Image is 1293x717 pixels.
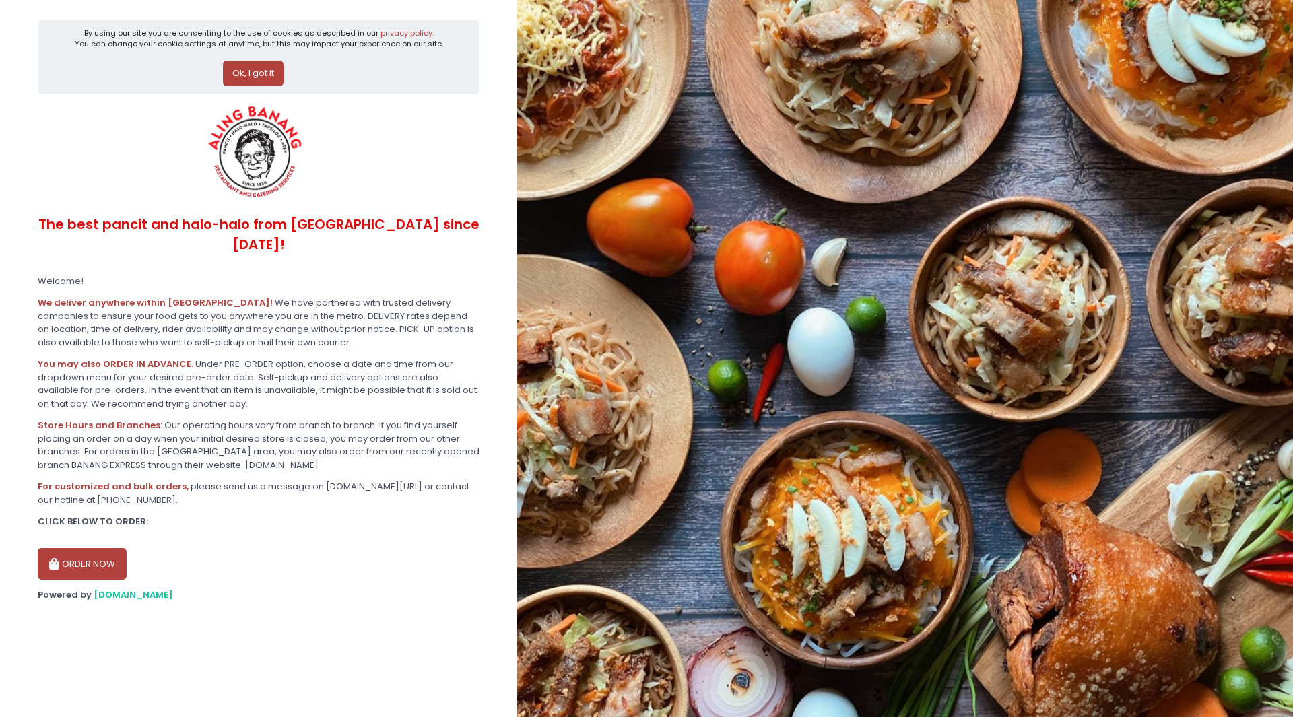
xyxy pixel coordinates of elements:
div: Under PRE-ORDER option, choose a date and time from our dropdown menu for your desired pre-order ... [38,357,479,410]
div: We have partnered with trusted delivery companies to ensure your food gets to you anywhere you ar... [38,296,479,349]
a: [DOMAIN_NAME] [94,588,173,601]
div: Powered by [38,588,479,602]
img: ALING BANANG [200,102,312,203]
div: The best pancit and halo-halo from [GEOGRAPHIC_DATA] since [DATE]! [38,203,479,266]
b: For customized and bulk orders, [38,480,189,493]
b: Store Hours and Branches: [38,419,162,432]
div: Welcome! [38,275,479,288]
b: We deliver anywhere within [GEOGRAPHIC_DATA]! [38,296,273,309]
a: privacy policy. [380,28,434,38]
div: CLICK BELOW TO ORDER: [38,515,479,528]
button: ORDER NOW [38,548,127,580]
div: Our operating hours vary from branch to branch. If you find yourself placing an order on a day wh... [38,419,479,471]
div: please send us a message on [DOMAIN_NAME][URL] or contact our hotline at [PHONE_NUMBER]. [38,480,479,506]
button: Ok, I got it [223,61,284,86]
b: You may also ORDER IN ADVANCE. [38,357,193,370]
div: By using our site you are consenting to the use of cookies as described in our You can change you... [75,28,443,50]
